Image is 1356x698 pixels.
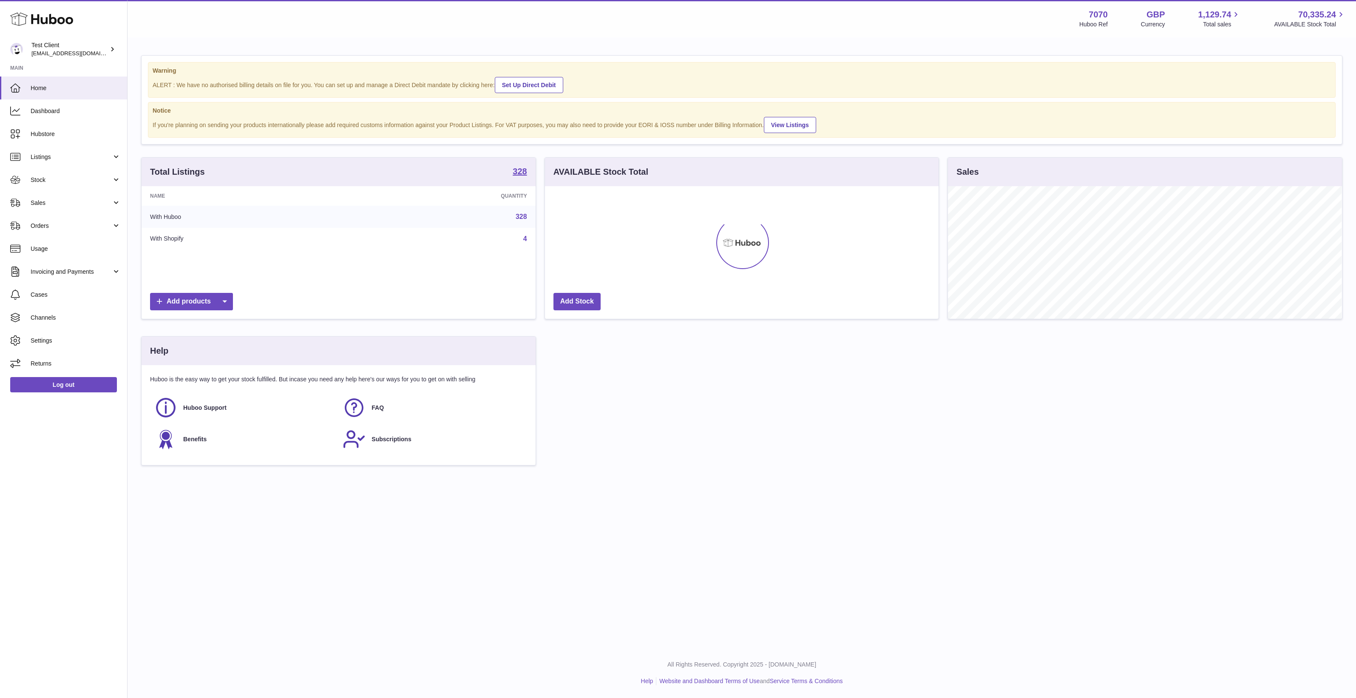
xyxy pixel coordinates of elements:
img: internalAdmin-7070@internal.huboo.com [10,43,23,56]
strong: Notice [153,107,1331,115]
span: 70,335.24 [1298,9,1336,20]
h3: Sales [956,166,979,178]
div: Test Client [31,41,108,57]
li: and [656,677,843,685]
a: Huboo Support [154,396,334,419]
td: With Shopify [142,228,354,250]
strong: Warning [153,67,1331,75]
span: Invoicing and Payments [31,268,112,276]
th: Quantity [354,186,536,206]
a: 1,129.74 Total sales [1198,9,1241,28]
h3: Total Listings [150,166,205,178]
span: Cases [31,291,121,299]
td: With Huboo [142,206,354,228]
a: Benefits [154,428,334,451]
span: Subscriptions [372,435,411,443]
span: Usage [31,245,121,253]
a: 328 [516,213,527,220]
span: Returns [31,360,121,368]
span: FAQ [372,404,384,412]
a: Add Stock [553,293,601,310]
a: 328 [513,167,527,177]
span: Dashboard [31,107,121,115]
a: Subscriptions [343,428,522,451]
h3: AVAILABLE Stock Total [553,166,648,178]
span: Total sales [1203,20,1241,28]
div: Currency [1141,20,1165,28]
span: Settings [31,337,121,345]
p: Huboo is the easy way to get your stock fulfilled. But incase you need any help here's our ways f... [150,375,527,383]
strong: 328 [513,167,527,176]
a: FAQ [343,396,522,419]
span: AVAILABLE Stock Total [1274,20,1346,28]
strong: 7070 [1089,9,1108,20]
th: Name [142,186,354,206]
span: Sales [31,199,112,207]
a: Log out [10,377,117,392]
a: Help [641,678,653,684]
span: Huboo Support [183,404,227,412]
a: View Listings [764,117,816,133]
span: [EMAIL_ADDRESS][DOMAIN_NAME] [31,50,125,57]
a: 4 [523,235,527,242]
span: Listings [31,153,112,161]
div: ALERT : We have no authorised billing details on file for you. You can set up and manage a Direct... [153,76,1331,93]
span: Home [31,84,121,92]
span: Orders [31,222,112,230]
span: 1,129.74 [1198,9,1231,20]
span: Stock [31,176,112,184]
a: Set Up Direct Debit [495,77,563,93]
a: Website and Dashboard Terms of Use [659,678,760,684]
div: If you're planning on sending your products internationally please add required customs informati... [153,116,1331,133]
span: Benefits [183,435,207,443]
span: Hubstore [31,130,121,138]
a: Service Terms & Conditions [770,678,843,684]
p: All Rights Reserved. Copyright 2025 - [DOMAIN_NAME] [134,661,1349,669]
strong: GBP [1146,9,1165,20]
div: Huboo Ref [1079,20,1108,28]
a: 70,335.24 AVAILABLE Stock Total [1274,9,1346,28]
span: Channels [31,314,121,322]
a: Add products [150,293,233,310]
h3: Help [150,345,168,357]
